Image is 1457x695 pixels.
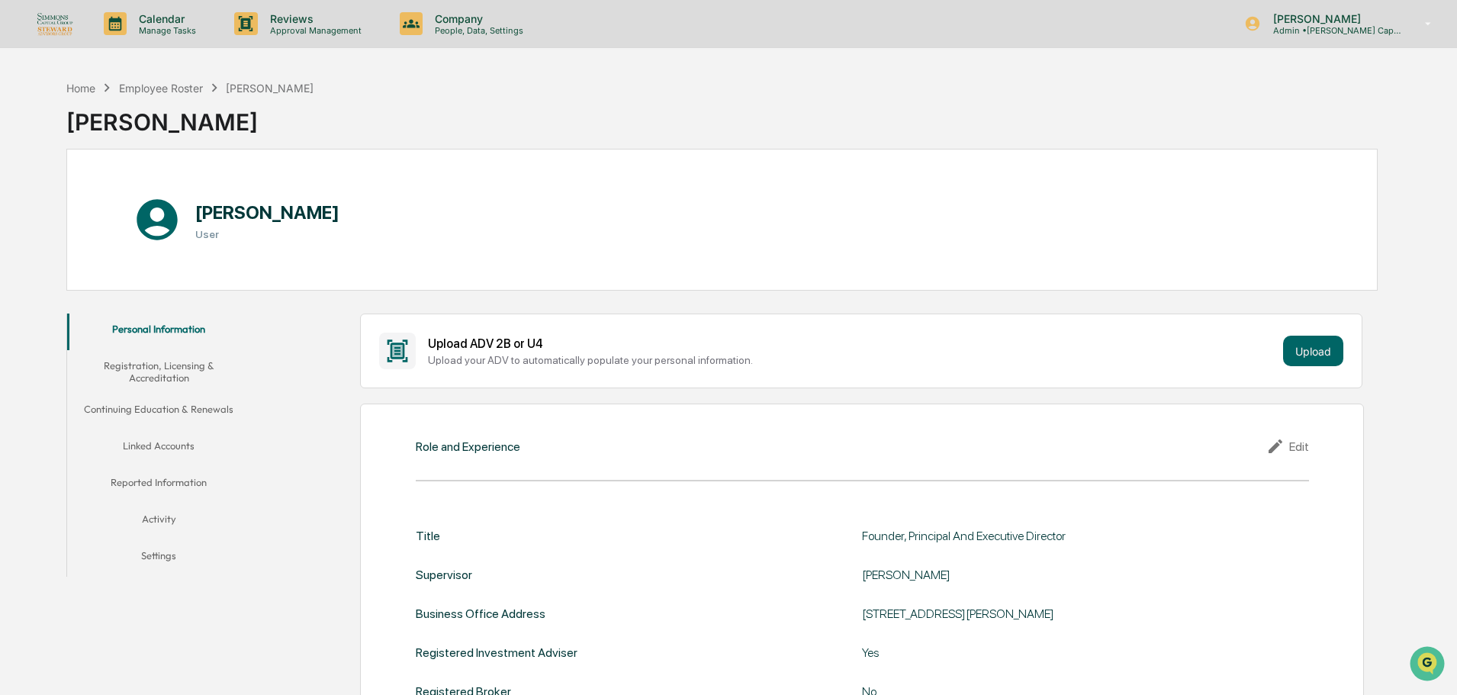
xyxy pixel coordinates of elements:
div: Registered Investment Adviser [416,645,577,660]
span: Preclearance [31,192,98,208]
button: Start new chat [259,121,278,140]
div: Upload ADV 2B or U4 [428,336,1277,351]
div: [STREET_ADDRESS][PERSON_NAME] [862,607,1243,621]
iframe: Open customer support [1408,645,1449,686]
img: logo [37,11,73,35]
div: 🔎 [15,223,27,235]
div: Edit [1266,437,1309,455]
div: We're available if you need us! [52,132,193,144]
div: Business Office Address [416,607,545,621]
button: Continuing Education & Renewals [67,394,250,430]
div: 🖐️ [15,194,27,206]
button: Upload [1283,336,1343,366]
p: Approval Management [258,25,369,36]
p: [PERSON_NAME] [1261,12,1403,25]
p: Company [423,12,531,25]
a: 🗄️Attestations [105,186,195,214]
div: Yes [862,645,1243,660]
div: Supervisor [416,568,472,582]
p: Calendar [127,12,204,25]
button: Registration, Licensing & Accreditation [67,350,250,394]
p: People, Data, Settings [423,25,531,36]
button: Personal Information [67,314,250,350]
span: Data Lookup [31,221,96,236]
button: Reported Information [67,467,250,504]
span: Attestations [126,192,189,208]
div: Start new chat [52,117,250,132]
div: secondary tabs example [67,314,250,577]
div: [PERSON_NAME] [226,82,314,95]
p: How can we help? [15,32,278,56]
p: Manage Tasks [127,25,204,36]
div: Upload your ADV to automatically populate your personal information. [428,354,1277,366]
h3: User [195,228,339,240]
p: Admin • [PERSON_NAME] Capital / [PERSON_NAME] Advisors [1261,25,1403,36]
div: Title [416,529,440,543]
span: Pylon [152,259,185,270]
h1: [PERSON_NAME] [195,201,339,224]
div: [PERSON_NAME] [66,96,314,136]
a: 🔎Data Lookup [9,215,102,243]
button: Activity [67,504,250,540]
div: 🗄️ [111,194,123,206]
button: Settings [67,540,250,577]
div: Home [66,82,95,95]
div: Role and Experience [416,439,520,454]
a: Powered byPylon [108,258,185,270]
div: Employee Roster [119,82,203,95]
img: 1746055101610-c473b297-6a78-478c-a979-82029cc54cd1 [15,117,43,144]
button: Linked Accounts [67,430,250,467]
p: Reviews [258,12,369,25]
div: Founder, Principal And Executive Director [862,529,1243,543]
a: 🖐️Preclearance [9,186,105,214]
div: [PERSON_NAME] [862,568,1243,582]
